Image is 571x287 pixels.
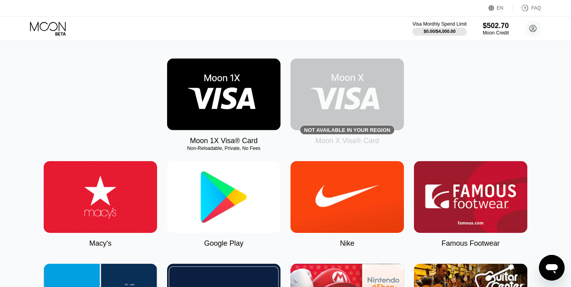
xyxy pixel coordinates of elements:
div: $502.70 [483,22,509,30]
div: Non-Reloadable, Private, No Fees [167,146,280,151]
iframe: Button to launch messaging window, conversation in progress [539,255,565,281]
div: Moon X Visa® Card [315,137,379,145]
div: Visa Monthly Spend Limit$0.00/$4,000.00 [412,21,466,36]
div: Moon Credit [483,30,509,36]
div: Not available in your region [291,59,404,130]
div: EN [488,4,513,12]
div: $502.70Moon Credit [483,22,509,36]
div: FAQ [531,5,541,11]
div: Nike [340,239,354,248]
div: Google Play [204,239,243,248]
div: EN [497,5,504,11]
div: FAQ [513,4,541,12]
div: Visa Monthly Spend Limit [412,21,466,27]
div: Moon 1X Visa® Card [190,137,258,145]
div: Not available in your region [304,127,390,133]
div: $0.00 / $4,000.00 [424,29,456,34]
div: Macy's [89,239,111,248]
div: Famous Footwear [442,239,500,248]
